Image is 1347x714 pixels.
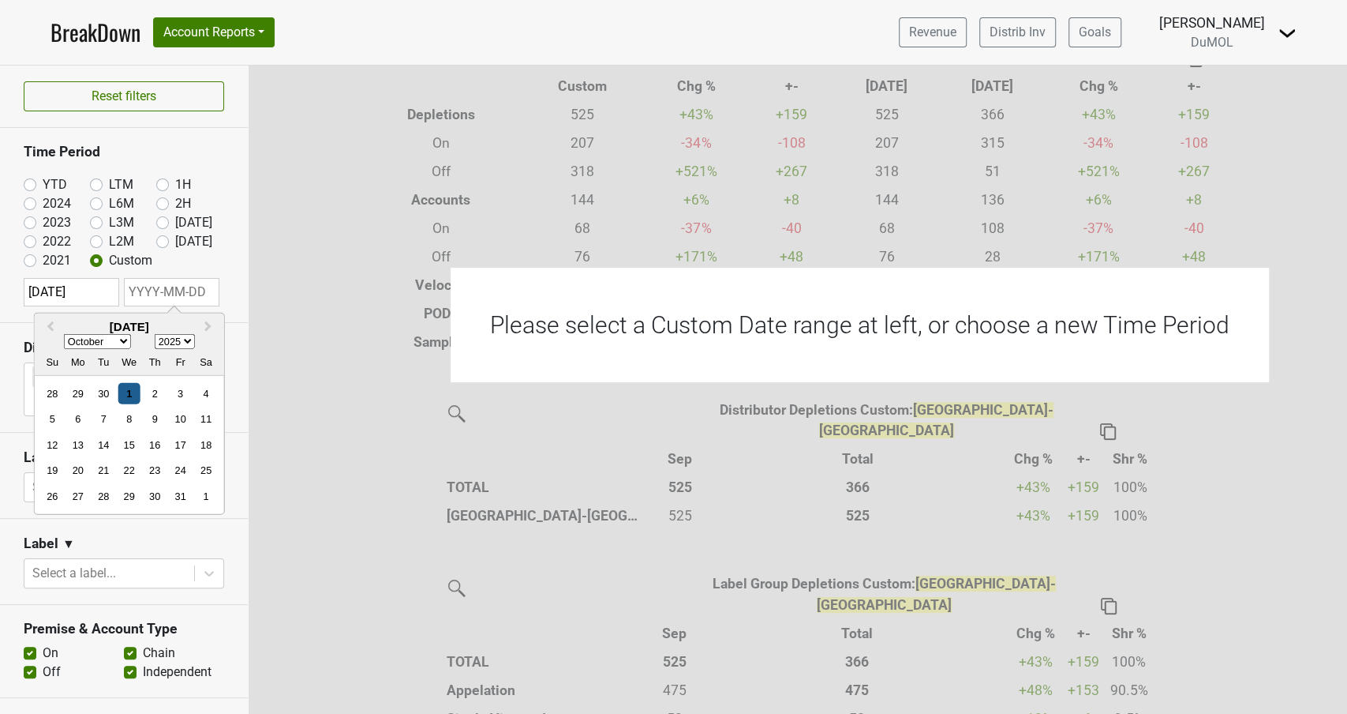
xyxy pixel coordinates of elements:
[144,351,166,373] div: Thursday
[196,460,217,481] div: Choose Saturday, October 25th, 2025
[36,315,62,340] button: Previous Month
[144,434,166,456] div: Choose Thursday, October 16th, 2025
[43,194,71,213] label: 2024
[24,340,90,356] h3: Distributor
[42,351,63,373] div: Sunday
[170,383,191,404] div: Choose Friday, October 3rd, 2025
[32,366,140,387] div: [GEOGRAPHIC_DATA]-[GEOGRAPHIC_DATA]
[51,16,140,49] a: BreakDown
[24,144,224,160] h3: Time Period
[42,460,63,481] div: Choose Sunday, October 19th, 2025
[43,232,71,251] label: 2022
[42,434,63,456] div: Choose Sunday, October 12th, 2025
[153,17,275,47] button: Account Reports
[1191,35,1233,50] span: DuMOL
[67,351,88,373] div: Monday
[43,644,58,663] label: On
[39,381,219,509] div: Month October, 2025
[93,351,114,373] div: Tuesday
[109,251,152,270] label: Custom
[144,408,166,430] div: Choose Thursday, October 9th, 2025
[43,213,71,232] label: 2023
[93,383,114,404] div: Choose Tuesday, September 30th, 2025
[1278,24,1296,43] img: Dropdown Menu
[170,408,191,430] div: Choose Friday, October 10th, 2025
[175,232,212,251] label: [DATE]
[175,194,191,213] label: 2H
[93,486,114,507] div: Choose Tuesday, October 28th, 2025
[24,278,119,306] input: YYYY-MM-DD
[93,408,114,430] div: Choose Tuesday, October 7th, 2025
[197,315,223,340] button: Next Month
[144,486,166,507] div: Choose Thursday, October 30th, 2025
[93,460,114,481] div: Choose Tuesday, October 21st, 2025
[43,251,71,270] label: 2021
[109,175,133,194] label: LTM
[196,383,217,404] div: Choose Saturday, October 4th, 2025
[43,663,61,682] label: Off
[899,17,967,47] a: Revenue
[24,621,224,637] h3: Premise & Account Type
[42,486,63,507] div: Choose Sunday, October 26th, 2025
[979,17,1056,47] a: Distrib Inv
[196,408,217,430] div: Choose Saturday, October 11th, 2025
[109,194,134,213] label: L6M
[67,460,88,481] div: Choose Monday, October 20th, 2025
[175,213,212,232] label: [DATE]
[118,460,140,481] div: Choose Wednesday, October 22nd, 2025
[144,460,166,481] div: Choose Thursday, October 23rd, 2025
[67,383,88,404] div: Choose Monday, September 29th, 2025
[196,486,217,507] div: Choose Saturday, November 1st, 2025
[67,408,88,430] div: Choose Monday, October 6th, 2025
[93,434,114,456] div: Choose Tuesday, October 14th, 2025
[24,535,58,552] h3: Label
[42,383,63,404] div: Choose Sunday, September 28th, 2025
[109,213,134,232] label: L3M
[34,313,225,515] div: Choose Date
[124,278,219,306] input: YYYY-MM-DD
[24,449,99,466] h3: Label Group
[42,408,63,430] div: Choose Sunday, October 5th, 2025
[118,408,140,430] div: Choose Wednesday, October 8th, 2025
[118,486,140,507] div: Choose Wednesday, October 29th, 2025
[35,320,224,334] h2: [DATE]
[62,535,75,554] span: ▼
[143,644,175,663] label: Chain
[196,351,217,373] div: Saturday
[118,383,140,404] div: Choose Wednesday, October 1st, 2025
[170,460,191,481] div: Choose Friday, October 24th, 2025
[170,486,191,507] div: Choose Friday, October 31st, 2025
[24,81,224,111] button: Reset filters
[170,434,191,456] div: Choose Friday, October 17th, 2025
[43,175,67,194] label: YTD
[118,351,140,373] div: Wednesday
[143,663,211,682] label: Independent
[1068,17,1121,47] a: Goals
[196,434,217,456] div: Choose Saturday, October 18th, 2025
[67,486,88,507] div: Choose Monday, October 27th, 2025
[170,351,191,373] div: Friday
[1159,13,1265,33] div: [PERSON_NAME]
[109,232,134,251] label: L2M
[67,434,88,456] div: Choose Monday, October 13th, 2025
[451,268,1269,382] div: Please select a Custom Date range at left, or choose a new Time Period
[175,175,191,194] label: 1H
[118,434,140,456] div: Choose Wednesday, October 15th, 2025
[144,383,166,404] div: Choose Thursday, October 2nd, 2025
